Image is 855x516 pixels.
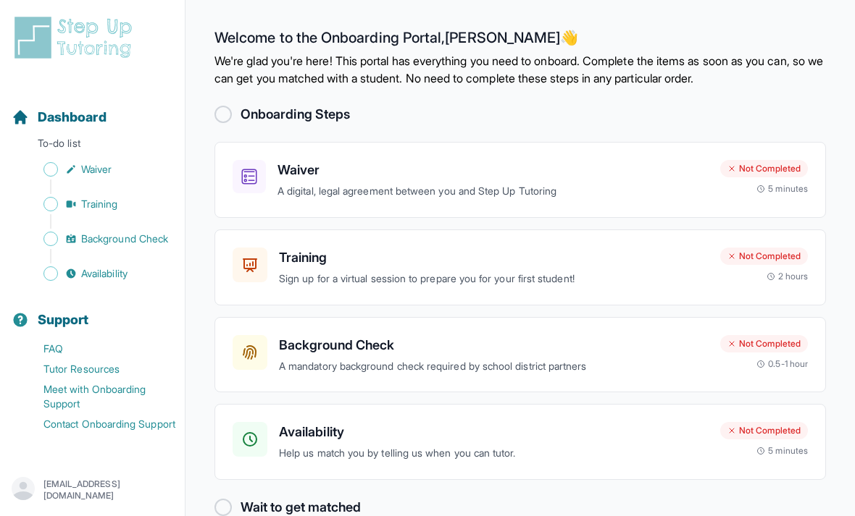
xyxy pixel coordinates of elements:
[214,142,826,218] a: WaiverA digital, legal agreement between you and Step Up TutoringNot Completed5 minutes
[12,359,185,379] a: Tutor Resources
[81,162,112,177] span: Waiver
[12,107,107,127] a: Dashboard
[241,104,350,124] h2: Onboarding Steps
[214,52,826,87] p: We're glad you're here! This portal has everything you need to onboard. Complete the items as soo...
[720,160,808,177] div: Not Completed
[12,14,141,61] img: logo
[214,404,826,480] a: AvailabilityHelp us match you by telling us when you can tutor.Not Completed5 minutes
[81,197,118,211] span: Training
[756,445,808,457] div: 5 minutes
[767,271,809,282] div: 2 hours
[279,358,709,375] p: A mandatory background check required by school district partners
[43,478,173,502] p: [EMAIL_ADDRESS][DOMAIN_NAME]
[214,29,826,52] h2: Welcome to the Onboarding Portal, [PERSON_NAME] 👋
[81,266,128,281] span: Availability
[278,160,709,180] h3: Waiver
[6,287,179,336] button: Support
[279,422,709,442] h3: Availability
[81,232,168,246] span: Background Check
[12,159,185,179] a: Waiver
[12,229,185,249] a: Background Check
[720,335,808,352] div: Not Completed
[756,358,808,370] div: 0.5-1 hour
[278,183,709,200] p: A digital, legal agreement between you and Step Up Tutoring
[214,317,826,393] a: Background CheckA mandatory background check required by school district partnersNot Completed0.5...
[12,379,185,414] a: Meet with Onboarding Support
[12,339,185,359] a: FAQ
[6,136,179,156] p: To-do list
[12,477,173,503] button: [EMAIL_ADDRESS][DOMAIN_NAME]
[12,194,185,214] a: Training
[38,310,89,330] span: Support
[756,183,808,195] div: 5 minutes
[12,263,185,284] a: Availability
[214,229,826,305] a: TrainingSign up for a virtual session to prepare you for your first student!Not Completed2 hours
[12,414,185,434] a: Contact Onboarding Support
[720,422,808,439] div: Not Completed
[279,248,709,268] h3: Training
[720,248,808,265] div: Not Completed
[279,335,709,355] h3: Background Check
[6,84,179,133] button: Dashboard
[279,271,709,287] p: Sign up for a virtual session to prepare you for your first student!
[279,445,709,462] p: Help us match you by telling us when you can tutor.
[38,107,107,127] span: Dashboard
